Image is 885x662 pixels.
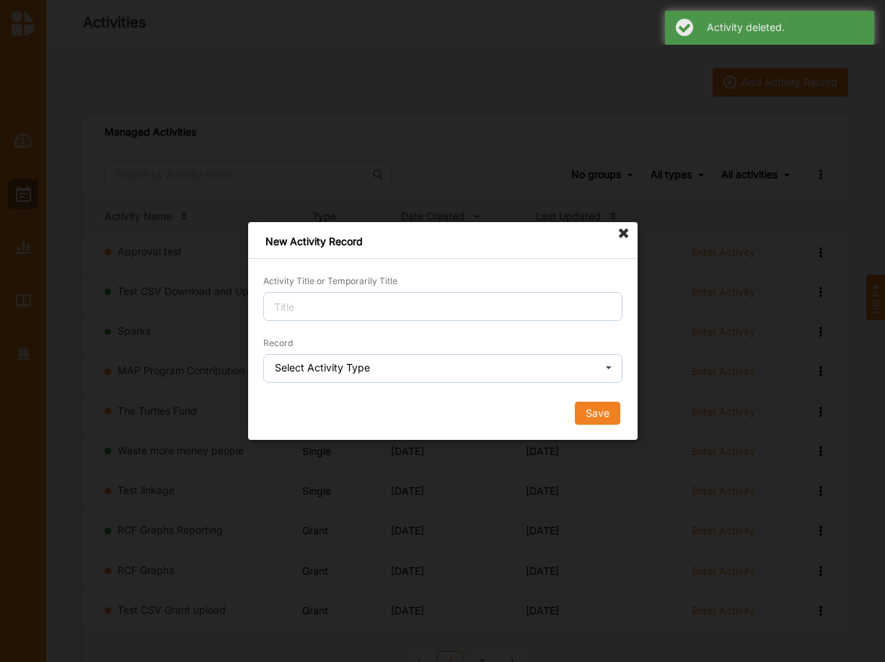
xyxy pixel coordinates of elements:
[275,363,370,373] div: Select Activity Type
[263,275,397,287] label: Activity Title or Temporarily Title
[263,337,293,349] label: Record
[248,222,638,259] div: New Activity Record
[574,402,620,425] button: Save
[263,292,622,321] input: Title
[707,22,863,34] div: Activity deleted.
